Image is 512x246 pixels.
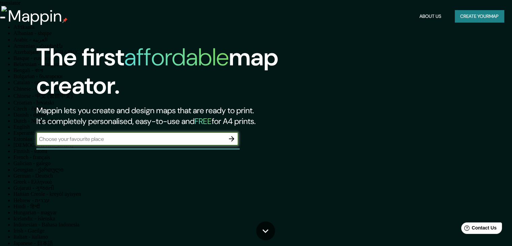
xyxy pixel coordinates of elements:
a: Hindi - हिन्दी [13,204,40,209]
h3: Mappin [8,7,62,26]
a: Georgian - ქართული [13,167,63,173]
h1: The first map creator. [36,43,293,105]
h5: FREE [195,116,212,126]
a: Arabic - ‎‫العربية‬‎ [13,37,47,42]
input: Choose your favourite place [36,135,225,143]
a: French - français [13,154,50,160]
a: Japanese - 日本語 [13,240,53,246]
a: Haitian Creole - kreyòl ayisyen [13,191,81,197]
a: Hebrew - ‎‫עברית‬‎ [13,197,49,203]
a: Italian - italiano [13,234,48,240]
iframe: Help widget launcher [452,220,505,239]
h1: affordable [124,41,229,73]
h2: Mappin lets you create and design maps that are ready to print. It's completely personalised, eas... [36,105,293,127]
img: mappin-pin [62,18,68,23]
button: About Us [417,10,444,23]
a: Gujarati - ગુજરાતી [13,185,54,191]
a: Greek - Ελληνικά [13,179,52,185]
a: Hungarian - magyar [13,210,57,215]
a: German - Deutsch [13,173,53,179]
a: Galician - galego [13,160,50,166]
a: Albanian - shqipe [13,30,52,36]
a: Indonesian - Bahasa Indonesia [13,222,79,227]
a: Icelandic - íslenska [13,216,55,221]
a: Irish - Gaeilge [13,228,44,234]
button: Create yourmap [455,10,504,23]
